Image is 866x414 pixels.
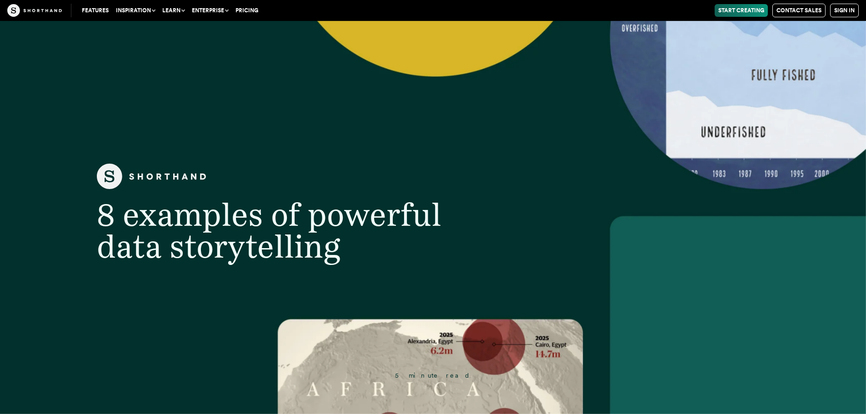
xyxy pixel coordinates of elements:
span: 8 examples of powerful data storytelling [97,195,441,265]
span: 5 minute read [395,372,471,379]
button: Learn [159,4,188,17]
a: Pricing [232,4,262,17]
button: Inspiration [112,4,159,17]
a: Contact Sales [772,4,826,17]
a: Features [78,4,112,17]
img: The Craft [7,4,62,17]
a: Start Creating [715,4,768,17]
a: Sign in [830,4,859,17]
button: Enterprise [188,4,232,17]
